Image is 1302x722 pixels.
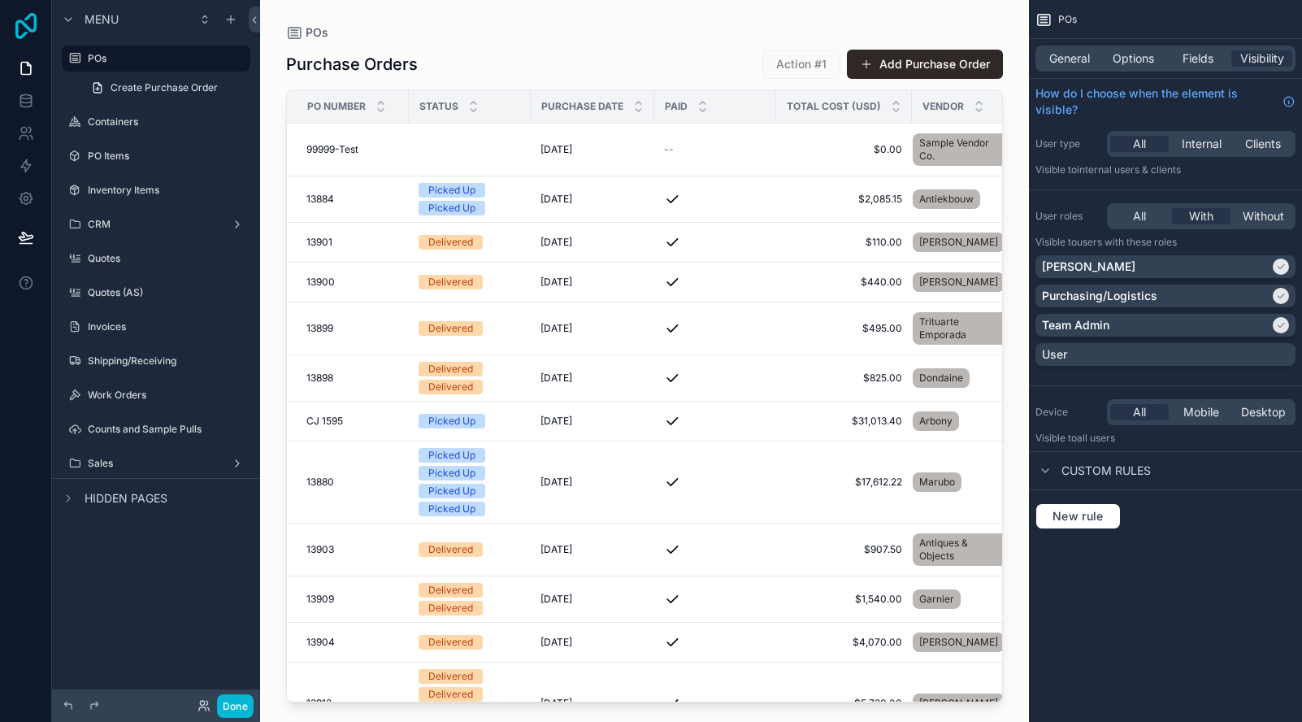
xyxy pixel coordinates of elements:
[1240,50,1284,67] span: Visibility
[62,314,250,340] a: Invoices
[1058,13,1077,26] span: POs
[88,389,247,402] label: Work Orders
[62,450,250,476] a: Sales
[88,150,247,163] label: PO Items
[62,416,250,442] a: Counts and Sample Pulls
[62,280,250,306] a: Quotes (AS)
[88,286,247,299] label: Quotes (AS)
[1133,136,1146,152] span: All
[1061,463,1151,479] span: Custom rules
[541,100,623,113] span: Purchase Date
[1243,208,1284,224] span: Without
[1133,404,1146,420] span: All
[88,423,247,436] label: Counts and Sample Pulls
[922,100,964,113] span: Vendor
[85,11,119,28] span: Menu
[88,52,241,65] label: POs
[1035,137,1100,150] label: User type
[1049,50,1090,67] span: General
[1042,259,1135,275] p: [PERSON_NAME]
[1077,236,1177,248] span: Users with these roles
[1133,208,1146,224] span: All
[88,457,224,470] label: Sales
[88,115,247,128] label: Containers
[787,100,881,113] span: Total Cost (USD)
[1035,85,1295,118] a: How do I choose when the element is visible?
[1035,503,1121,529] button: New rule
[1035,163,1295,176] p: Visible to
[217,694,254,718] button: Done
[1035,210,1100,223] label: User roles
[88,184,247,197] label: Inventory Items
[1189,208,1213,224] span: With
[62,143,250,169] a: PO Items
[1183,50,1213,67] span: Fields
[665,100,688,113] span: Paid
[1042,288,1157,304] p: Purchasing/Logistics
[1035,85,1276,118] span: How do I choose when the element is visible?
[1183,404,1219,420] span: Mobile
[62,382,250,408] a: Work Orders
[1241,404,1286,420] span: Desktop
[111,81,218,94] span: Create Purchase Order
[62,348,250,374] a: Shipping/Receiving
[1113,50,1154,67] span: Options
[88,354,247,368] label: Shipping/Receiving
[81,75,250,101] a: Create Purchase Order
[1035,406,1100,419] label: Device
[1182,136,1222,152] span: Internal
[307,100,366,113] span: PO Number
[1042,346,1067,363] p: User
[1245,136,1281,152] span: Clients
[1046,509,1110,524] span: New rule
[1042,317,1109,333] p: Team Admin
[62,109,250,135] a: Containers
[1077,432,1115,444] span: all users
[88,218,224,231] label: CRM
[62,211,250,237] a: CRM
[62,246,250,272] a: Quotes
[85,490,167,507] span: Hidden pages
[88,320,247,333] label: Invoices
[1035,432,1295,445] p: Visible to
[1077,163,1181,176] span: Internal users & clients
[88,252,247,265] label: Quotes
[1035,236,1295,249] p: Visible to
[62,46,250,72] a: POs
[62,177,250,203] a: Inventory Items
[419,100,458,113] span: Status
